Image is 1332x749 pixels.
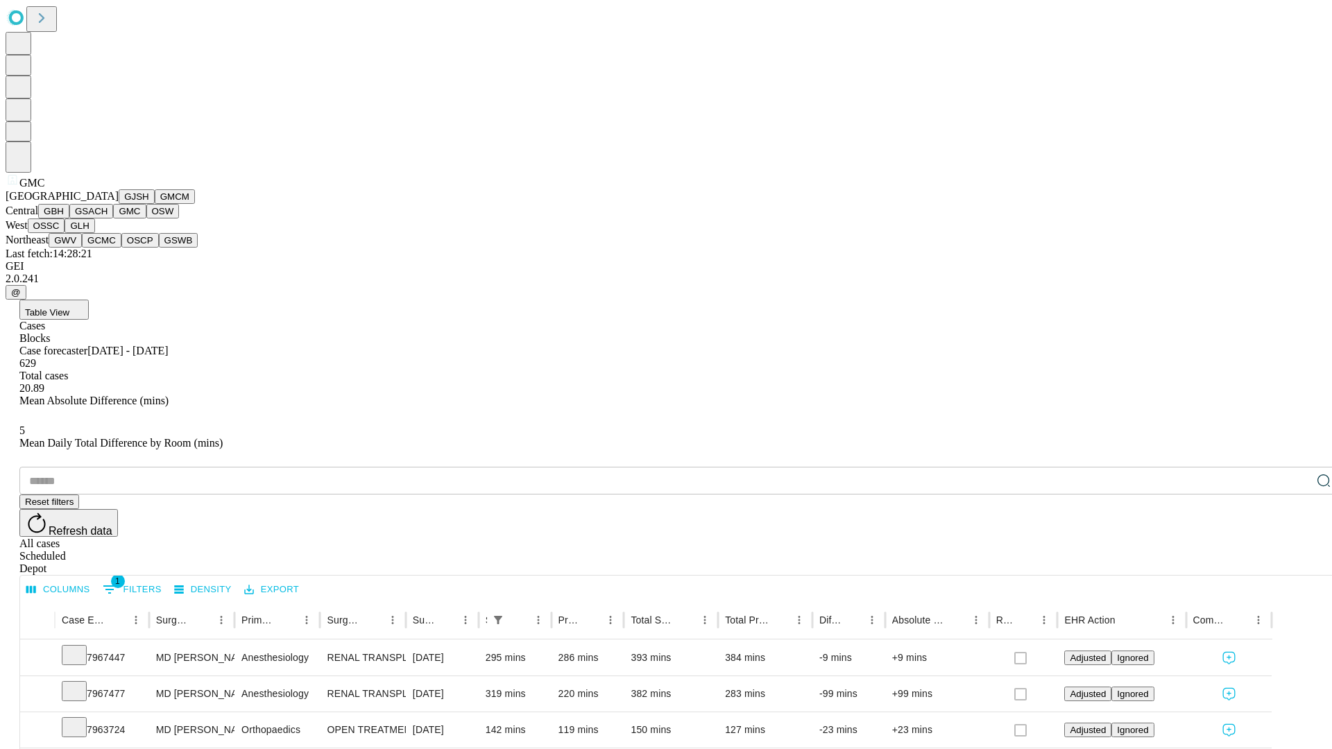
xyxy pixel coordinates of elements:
[19,395,169,406] span: Mean Absolute Difference (mins)
[156,640,228,675] div: MD [PERSON_NAME]
[99,578,165,601] button: Show filters
[364,610,383,630] button: Sort
[486,676,545,712] div: 319 mins
[119,189,155,204] button: GJSH
[558,712,617,748] div: 119 mins
[19,437,223,449] span: Mean Daily Total Difference by Room (mins)
[241,614,276,626] div: Primary Service
[241,579,302,601] button: Export
[1070,689,1106,699] span: Adjusted
[297,610,316,630] button: Menu
[631,712,711,748] div: 150 mins
[581,610,601,630] button: Sort
[789,610,809,630] button: Menu
[155,189,195,204] button: GMCM
[25,307,69,318] span: Table View
[6,285,26,300] button: @
[126,610,146,630] button: Menu
[1111,687,1154,701] button: Ignored
[819,712,878,748] div: -23 mins
[156,614,191,626] div: Surgeon Name
[488,610,508,630] div: 1 active filter
[456,610,475,630] button: Menu
[159,233,198,248] button: GSWB
[1111,723,1154,737] button: Ignored
[6,273,1326,285] div: 2.0.241
[38,204,69,218] button: GBH
[19,494,79,509] button: Reset filters
[770,610,789,630] button: Sort
[1111,651,1154,665] button: Ignored
[1064,614,1115,626] div: EHR Action
[631,614,674,626] div: Total Scheduled Duration
[892,712,982,748] div: +23 mins
[436,610,456,630] button: Sort
[113,204,146,218] button: GMC
[6,234,49,246] span: Northeast
[121,233,159,248] button: OSCP
[843,610,862,630] button: Sort
[146,204,180,218] button: OSW
[996,614,1014,626] div: Resolved in EHR
[241,676,313,712] div: Anesthesiology
[488,610,508,630] button: Show filters
[19,509,118,537] button: Refresh data
[676,610,695,630] button: Sort
[6,260,1326,273] div: GEI
[27,718,48,743] button: Expand
[156,676,228,712] div: MD [PERSON_NAME]
[327,640,398,675] div: RENAL TRANSPLANT
[19,345,87,356] span: Case forecaster
[558,676,617,712] div: 220 mins
[413,640,472,675] div: [DATE]
[192,610,212,630] button: Sort
[892,640,982,675] div: +9 mins
[6,248,92,259] span: Last fetch: 14:28:21
[966,610,986,630] button: Menu
[1229,610,1249,630] button: Sort
[277,610,297,630] button: Sort
[65,218,94,233] button: GLH
[1015,610,1034,630] button: Sort
[62,676,142,712] div: 7967477
[725,640,805,675] div: 384 mins
[62,640,142,675] div: 7967447
[327,676,398,712] div: RENAL TRANSPLANT
[1064,723,1111,737] button: Adjusted
[1117,725,1148,735] span: Ignored
[1070,653,1106,663] span: Adjusted
[11,287,21,298] span: @
[25,497,74,507] span: Reset filters
[19,424,25,436] span: 5
[28,218,65,233] button: OSSC
[1249,610,1268,630] button: Menu
[1117,689,1148,699] span: Ignored
[947,610,966,630] button: Sort
[1117,610,1136,630] button: Sort
[1070,725,1106,735] span: Adjusted
[62,614,105,626] div: Case Epic Id
[171,579,235,601] button: Density
[241,640,313,675] div: Anesthesiology
[87,345,168,356] span: [DATE] - [DATE]
[413,676,472,712] div: [DATE]
[49,525,112,537] span: Refresh data
[327,712,398,748] div: OPEN TREATMENT [MEDICAL_DATA]
[695,610,715,630] button: Menu
[725,712,805,748] div: 127 mins
[23,579,94,601] button: Select columns
[862,610,882,630] button: Menu
[327,614,361,626] div: Surgery Name
[601,610,620,630] button: Menu
[19,382,44,394] span: 20.89
[6,219,28,231] span: West
[383,610,402,630] button: Menu
[107,610,126,630] button: Sort
[819,676,878,712] div: -99 mins
[892,614,946,626] div: Absolute Difference
[509,610,529,630] button: Sort
[212,610,231,630] button: Menu
[19,357,36,369] span: 629
[82,233,121,248] button: GCMC
[156,712,228,748] div: MD [PERSON_NAME] [PERSON_NAME]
